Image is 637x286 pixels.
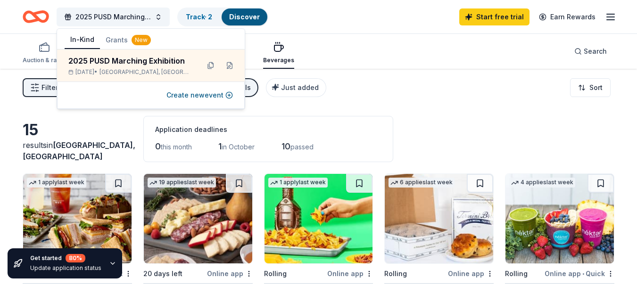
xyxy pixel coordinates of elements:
[389,178,455,188] div: 6 applies last week
[177,8,268,26] button: Track· 2Discover
[75,11,151,23] span: 2025 PUSD Marching Exhibition
[589,82,603,93] span: Sort
[23,78,66,97] button: Filter3
[281,83,319,91] span: Just added
[161,143,192,151] span: this month
[509,178,575,188] div: 4 applies last week
[281,141,290,151] span: 10
[545,268,614,279] div: Online app Quick
[30,264,101,272] div: Update application status
[100,32,157,49] button: Grants
[57,8,170,26] button: 2025 PUSD Marching Exhibition
[222,143,255,151] span: in October
[266,78,326,97] button: Just added
[68,68,192,76] div: [DATE] •
[144,174,252,263] img: Image for Gourmet Gift Baskets
[448,268,494,279] div: Online app
[99,68,192,76] span: [GEOGRAPHIC_DATA], [GEOGRAPHIC_DATA]
[459,8,529,25] a: Start free trial
[207,268,253,279] div: Online app
[505,174,614,263] img: Image for Nekter Juice Bar
[155,141,161,151] span: 0
[290,143,314,151] span: passed
[570,78,611,97] button: Sort
[327,268,373,279] div: Online app
[148,178,216,188] div: 19 applies last week
[41,82,58,93] span: Filter
[584,46,607,57] span: Search
[384,268,407,279] div: Rolling
[143,268,182,279] div: 20 days left
[385,174,493,263] img: Image for Termini Brothers Bakery
[65,31,100,49] button: In-Kind
[186,13,212,21] a: Track· 2
[582,270,584,278] span: •
[30,254,101,262] div: Get started
[23,38,66,69] button: Auction & raffle
[23,174,132,263] img: Image for McAlister's Deli
[66,254,85,262] div: 80 %
[218,141,222,151] span: 1
[268,178,328,188] div: 1 apply last week
[263,38,294,69] button: Beverages
[27,178,86,188] div: 1 apply last week
[23,140,135,161] span: [GEOGRAPHIC_DATA], [GEOGRAPHIC_DATA]
[68,55,192,66] div: 2025 PUSD Marching Exhibition
[567,42,614,61] button: Search
[264,268,287,279] div: Rolling
[23,57,66,64] div: Auction & raffle
[23,121,132,139] div: 15
[166,90,233,101] button: Create newevent
[265,174,373,263] img: Image for Jacksons Food Stores
[155,124,381,135] div: Application deadlines
[23,139,132,162] div: results
[533,8,601,25] a: Earn Rewards
[505,268,528,279] div: Rolling
[229,13,260,21] a: Discover
[23,140,135,161] span: in
[263,57,294,64] div: Beverages
[132,35,151,45] div: New
[23,6,49,28] a: Home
